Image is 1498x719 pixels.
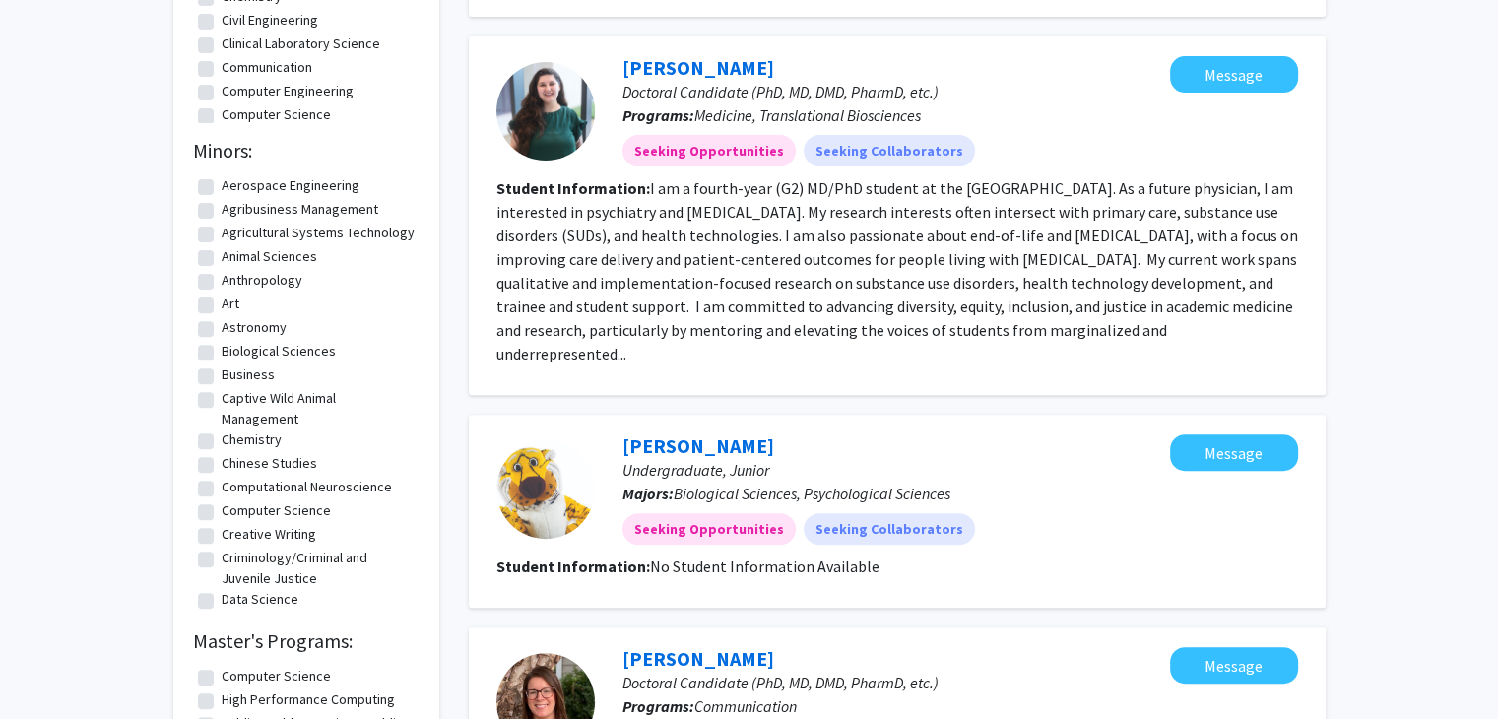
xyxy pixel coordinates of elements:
[622,82,939,101] span: Doctoral Candidate (PhD, MD, DMD, PharmD, etc.)
[694,105,921,125] span: Medicine, Translational Biosciences
[622,460,769,480] span: Undergraduate, Junior
[222,175,359,196] label: Aerospace Engineering
[222,10,318,31] label: Civil Engineering
[496,178,650,198] b: Student Information:
[222,81,354,101] label: Computer Engineering
[222,477,392,497] label: Computational Neuroscience
[1170,434,1298,471] button: Message Truman Tiger
[222,294,239,314] label: Art
[222,453,317,474] label: Chinese Studies
[622,135,796,166] mat-chip: Seeking Opportunities
[804,513,975,545] mat-chip: Seeking Collaborators
[622,433,774,458] a: [PERSON_NAME]
[222,57,312,78] label: Communication
[222,666,331,686] label: Computer Science
[222,689,395,710] label: High Performance Computing
[622,484,674,503] b: Majors:
[222,500,331,521] label: Computer Science
[222,548,415,589] label: Criminology/Criminal and Juvenile Justice
[622,105,694,125] b: Programs:
[804,135,975,166] mat-chip: Seeking Collaborators
[222,429,282,450] label: Chemistry
[694,696,797,716] span: Communication
[222,388,415,429] label: Captive Wild Animal Management
[674,484,950,503] span: Biological Sciences, Psychological Sciences
[193,139,420,163] h2: Minors:
[222,341,336,361] label: Biological Sciences
[222,317,287,338] label: Astronomy
[193,629,420,653] h2: Master's Programs:
[222,223,415,243] label: Agricultural Systems Technology
[222,524,316,545] label: Creative Writing
[496,556,650,576] b: Student Information:
[222,270,302,291] label: Anthropology
[222,199,378,220] label: Agribusiness Management
[222,33,380,54] label: Clinical Laboratory Science
[15,630,84,704] iframe: Chat
[496,178,1298,363] fg-read-more: I am a fourth-year (G2) MD/PhD student at the [GEOGRAPHIC_DATA]. As a future physician, I am inte...
[1170,647,1298,684] button: Message Emily Lorenz
[222,589,298,610] label: Data Science
[622,673,939,692] span: Doctoral Candidate (PhD, MD, DMD, PharmD, etc.)
[222,613,286,633] label: Economics
[1170,56,1298,93] button: Message Taylor Bosworth
[622,696,694,716] b: Programs:
[622,55,774,80] a: [PERSON_NAME]
[650,556,879,576] span: No Student Information Available
[222,246,317,267] label: Animal Sciences
[622,513,796,545] mat-chip: Seeking Opportunities
[222,104,331,125] label: Computer Science
[222,364,275,385] label: Business
[622,646,774,671] a: [PERSON_NAME]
